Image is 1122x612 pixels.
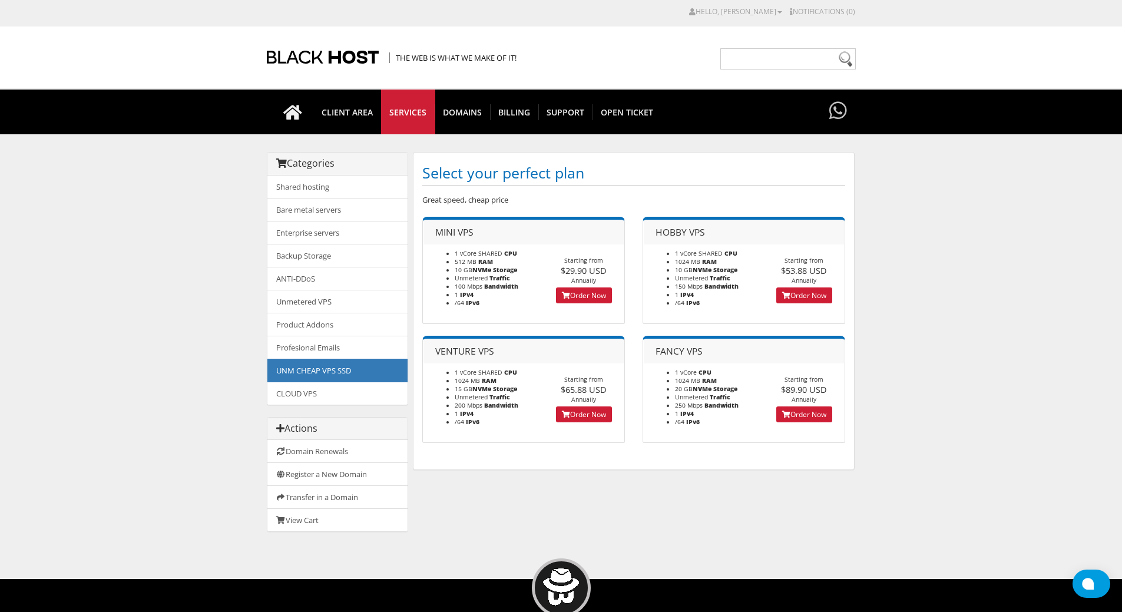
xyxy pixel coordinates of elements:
[776,406,832,422] a: Order Now
[267,290,408,313] a: Unmetered VPS
[381,90,435,134] a: SERVICES
[455,393,488,401] span: Unmetered
[675,368,697,376] span: 1 vCore
[675,282,703,290] span: 150 Mbps
[675,401,703,409] span: 250 Mbps
[422,194,845,205] p: Great speed, cheap price
[702,257,717,266] b: RAM
[267,440,408,463] a: Domain Renewals
[544,256,624,285] div: Starting from Annually
[675,266,711,274] span: 10 GB
[455,376,480,385] span: 1024 MB
[544,375,624,403] div: Starting from Annually
[1073,570,1110,598] button: Open chat window
[267,198,408,221] a: Bare metal servers
[504,368,517,376] b: CPU
[455,249,502,257] span: 1 vCore SHARED
[267,313,408,336] a: Product Addons
[484,401,518,409] b: Bandwidth
[435,345,494,358] span: VENTURE VPS
[493,385,517,393] b: Storage
[538,104,593,120] span: Support
[686,418,700,426] b: IPv6
[489,393,510,401] b: Traffic
[704,401,739,409] b: Bandwidth
[724,249,737,257] b: CPU
[435,90,491,134] a: Domains
[675,418,684,426] span: /64
[675,409,679,418] span: 1
[267,176,408,199] a: Shared hosting
[267,382,408,405] a: CLOUD VPS
[680,290,694,299] b: IPv4
[702,376,717,385] b: RAM
[593,90,661,134] a: Open Ticket
[484,282,518,290] b: Bandwidth
[561,264,607,276] span: $29.90 USD
[720,48,856,70] input: Need help?
[693,266,711,274] b: NVMe
[267,508,408,531] a: View Cart
[381,104,435,120] span: SERVICES
[455,257,476,266] span: 512 MB
[675,290,679,299] span: 1
[267,485,408,509] a: Transfer in a Domain
[704,282,739,290] b: Bandwidth
[593,104,661,120] span: Open Ticket
[435,104,491,120] span: Domains
[455,290,458,299] span: 1
[472,266,491,274] b: NVMe
[422,161,845,186] h1: Select your perfect plan
[489,274,510,282] b: Traffic
[313,90,382,134] a: CLIENT AREA
[656,345,703,358] span: FANCY VPS
[455,299,464,307] span: /64
[435,226,474,239] span: MINI VPS
[455,401,482,409] span: 200 Mbps
[764,375,845,403] div: Starting from Annually
[466,418,479,426] b: IPv6
[313,104,382,120] span: CLIENT AREA
[267,244,408,267] a: Backup Storage
[689,6,782,16] a: Hello, [PERSON_NAME]
[781,383,827,395] span: $89.90 USD
[455,418,464,426] span: /64
[699,368,711,376] b: CPU
[490,90,539,134] a: Billing
[455,385,491,393] span: 15 GB
[556,287,612,303] a: Order Now
[482,376,497,385] b: RAM
[460,290,474,299] b: IPv4
[675,385,711,393] span: 20 GB
[538,90,593,134] a: Support
[466,299,479,307] b: IPv6
[455,409,458,418] span: 1
[675,274,708,282] span: Unmetered
[472,385,491,393] b: NVMe
[710,274,730,282] b: Traffic
[713,385,737,393] b: Storage
[267,359,408,382] a: UNM CHEAP VPS SSD
[675,299,684,307] span: /64
[680,409,694,418] b: IPv4
[713,266,737,274] b: Storage
[276,424,399,434] h3: Actions
[267,267,408,290] a: ANTI-DDoS
[276,158,399,169] h3: Categories
[267,221,408,244] a: Enterprise servers
[455,368,502,376] span: 1 vCore SHARED
[693,385,711,393] b: NVMe
[272,90,314,134] a: Go to homepage
[826,90,850,133] a: Have questions?
[267,336,408,359] a: Profesional Emails
[478,257,493,266] b: RAM
[504,249,517,257] b: CPU
[542,568,580,606] img: BlackHOST mascont, Blacky.
[776,287,832,303] a: Order Now
[781,264,827,276] span: $53.88 USD
[675,249,723,257] span: 1 vCore SHARED
[455,282,482,290] span: 100 Mbps
[267,462,408,486] a: Register a New Domain
[656,226,705,239] span: HOBBY VPS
